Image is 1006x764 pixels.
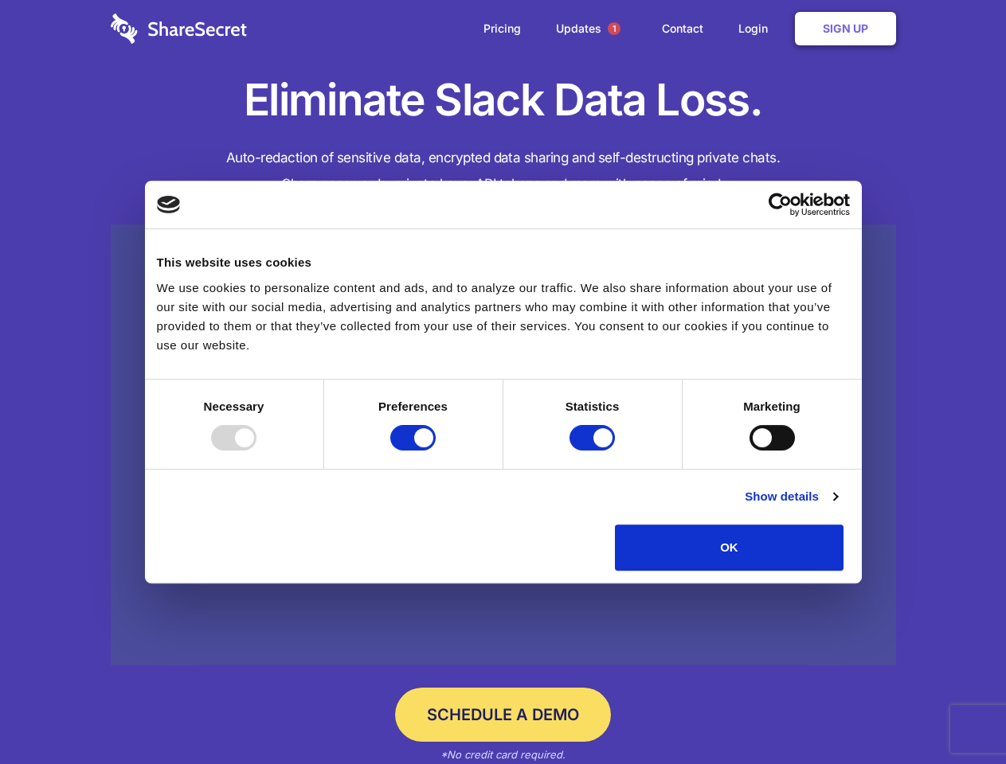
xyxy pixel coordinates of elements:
a: Sign Up [795,12,896,45]
em: *No credit card required. [440,748,566,761]
strong: Necessary [204,400,264,413]
a: Login [722,4,792,53]
a: Show details [745,487,837,506]
h1: Eliminate Slack Data Loss. [111,72,896,129]
a: Usercentrics Cookiebot - opens in a new window [710,193,850,216]
span: 1 [608,22,620,35]
div: This website uses cookies [157,253,850,272]
button: OK [615,524,844,571]
strong: Preferences [378,400,448,413]
strong: Statistics [566,400,620,413]
a: Wistia video thumbnail [111,224,896,666]
img: logo [157,196,181,213]
div: We use cookies to personalize content and ads, and to analyze our traffic. We also share informat... [157,279,850,355]
strong: Marketing [743,400,800,413]
img: logo-wordmark-white-trans-d4663122ce5f474addd5e946df7df03e33cb6a1c49d2221995e7729f52c070b2.svg [111,14,247,44]
h4: Auto-redaction of sensitive data, encrypted data sharing and self-destructing private chats. Shar... [111,145,896,197]
a: Pricing [468,4,537,53]
a: Contact [646,4,719,53]
a: Schedule a Demo [395,688,611,742]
